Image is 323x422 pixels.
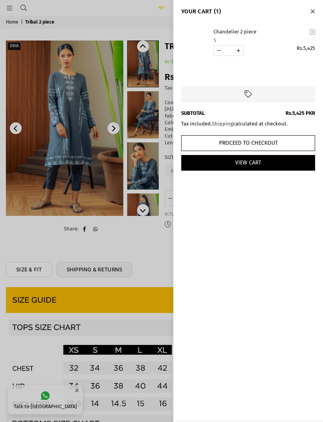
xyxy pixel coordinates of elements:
span: Rs.5,425 PKR [286,110,315,116]
a: Chandelier 2 piece [213,29,307,35]
h4: YOUR CART (1) [181,8,315,15]
button: Proceed to Checkout [181,135,315,151]
div: Tax included. calculated at checkout. [181,121,315,127]
a: View Cart [181,155,315,171]
span: Rs.5,425 [297,45,315,51]
quantity-input: Quantity [213,45,244,56]
div: S [213,37,315,43]
button: Close [308,6,317,16]
b: SUBTOTAL [181,110,205,117]
a: Shipping [212,121,233,127]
